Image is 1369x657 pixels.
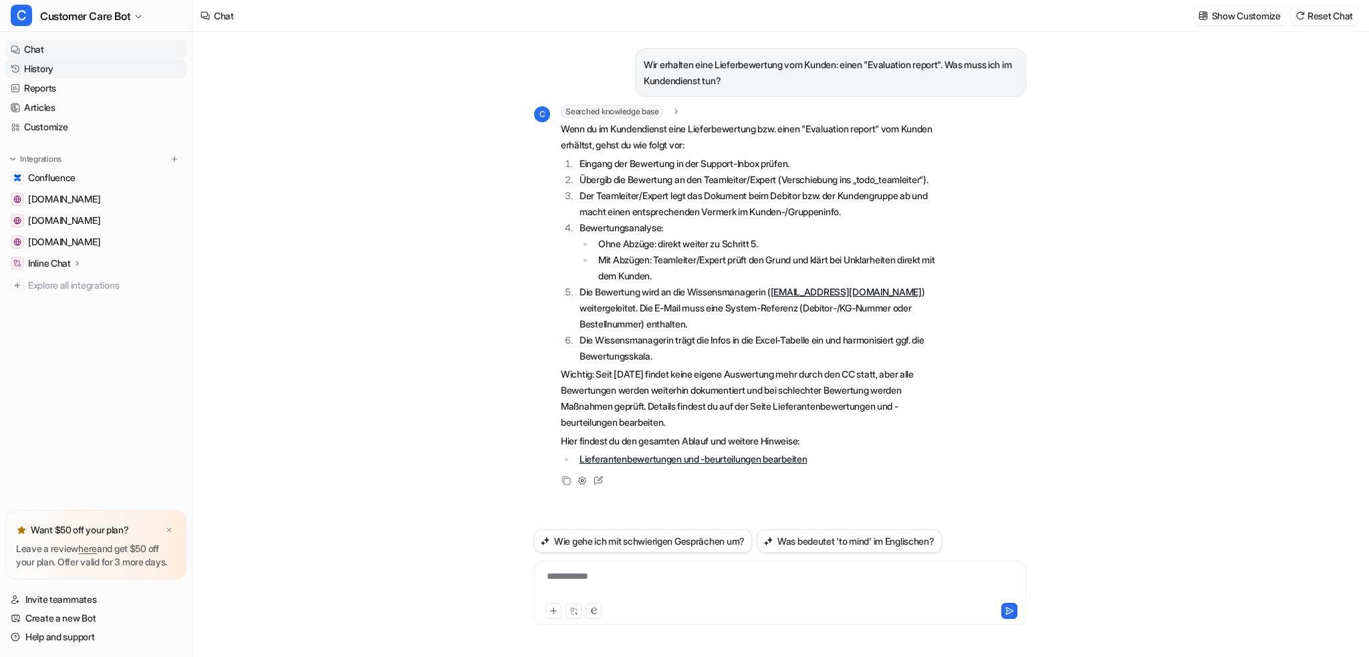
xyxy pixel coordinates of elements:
[16,525,27,535] img: star
[1295,11,1305,21] img: reset
[16,542,176,569] p: Leave a review and get $50 off your plan. Offer valid for 3 more days.
[771,286,922,297] a: [EMAIL_ADDRESS][DOMAIN_NAME]
[561,366,952,430] p: Wichtig: Seit [DATE] findet keine eigene Auswertung mehr durch den CC statt, aber alle Bewertunge...
[576,284,952,332] li: Die Bewertung wird an die Wissensmanagerin ( ) weitergeleitet. Die E-Mail muss eine System-Refere...
[5,609,186,628] a: Create a new Bot
[214,9,234,23] div: Chat
[1195,6,1286,25] button: Show Customize
[20,154,61,164] p: Integrations
[5,40,186,59] a: Chat
[11,279,24,292] img: explore all integrations
[8,154,17,164] img: expand menu
[28,257,71,270] p: Inline Chat
[757,529,942,553] button: Was bedeutet 'to mind' im Englischen?
[5,79,186,98] a: Reports
[13,259,21,267] img: Inline Chat
[5,59,186,78] a: History
[28,275,181,296] span: Explore all integrations
[5,168,186,187] a: ConfluenceConfluence
[576,220,952,284] li: Bewertungsanalyse:
[1212,9,1281,23] p: Show Customize
[170,154,179,164] img: menu_add.svg
[1291,6,1358,25] button: Reset Chat
[5,590,186,609] a: Invite teammates
[13,174,21,182] img: Confluence
[576,172,952,188] li: Übergib die Bewertung an den Teamleiter/Expert (Verschiebung ins „todo_teamleiter“).
[561,433,952,449] p: Hier findest du den gesamten Ablauf und weitere Hinweise:
[5,628,186,646] a: Help and support
[534,529,752,553] button: Wie gehe ich mit schwierigen Gesprächen um?
[534,106,550,122] span: C
[78,543,97,554] a: here
[28,171,76,184] span: Confluence
[576,332,952,364] li: Die Wissensmanagerin trägt die Infos in die Excel-Tabelle ein und harmonisiert ggf. die Bewertung...
[13,238,21,246] img: www.qbendo.ch
[5,118,186,136] a: Customize
[5,152,66,166] button: Integrations
[165,526,173,535] img: x
[28,235,100,249] span: [DOMAIN_NAME]
[28,192,100,206] span: [DOMAIN_NAME]
[594,236,952,252] li: Ohne Abzüge: direkt weiter zu Schritt 5.
[31,523,129,537] p: Want $50 off your plan?
[28,214,100,227] span: [DOMAIN_NAME]
[576,156,952,172] li: Eingang der Bewertung in der Support-Inbox prüfen.
[5,211,186,230] a: webcraft.ch[DOMAIN_NAME]
[5,98,186,117] a: Articles
[13,195,21,203] img: www.supermagnete.ch
[5,190,186,209] a: www.supermagnete.ch[DOMAIN_NAME]
[1199,11,1208,21] img: customize
[5,276,186,295] a: Explore all integrations
[576,188,952,220] li: Der Teamleiter/Expert legt das Dokument beim Debitor bzw. der Kundengruppe ab und macht einen ent...
[580,453,807,465] a: Lieferantenbewertungen und -beurteilungen bearbeiten
[5,233,186,251] a: www.qbendo.ch[DOMAIN_NAME]
[40,7,130,25] span: Customer Care Bot
[11,5,32,26] span: C
[13,217,21,225] img: webcraft.ch
[644,57,1017,89] p: Wir erhalten eine Lieferbewertung vom Kunden: einen "Evaluation report". Was muss ich im Kundendi...
[561,121,952,153] p: Wenn du im Kundendienst eine Lieferbewertung bzw. einen "Evaluation report" vom Kunden erhältst, ...
[561,105,663,118] span: Searched knowledge base
[594,252,952,284] li: Mit Abzügen: Teamleiter/Expert prüft den Grund und klärt bei Unklarheiten direkt mit dem Kunden.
